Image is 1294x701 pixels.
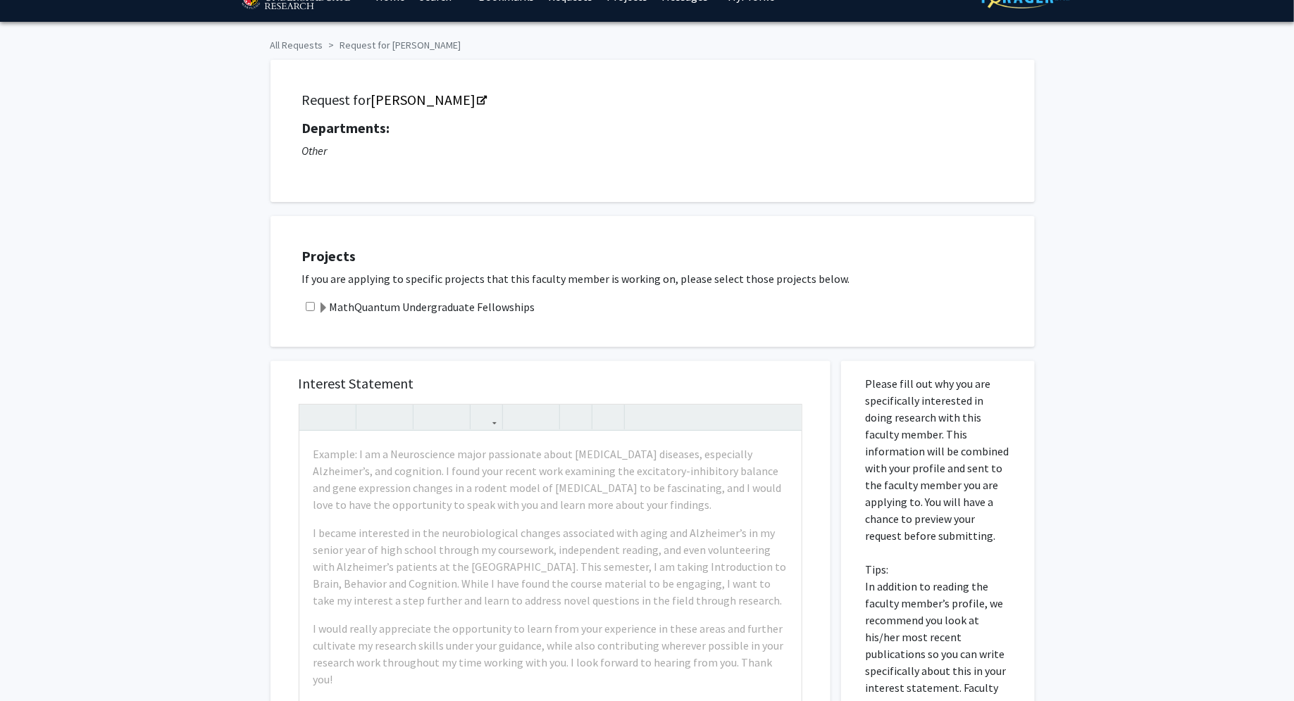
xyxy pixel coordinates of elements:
[11,638,60,690] iframe: Chat
[270,39,323,51] a: All Requests
[328,405,352,429] button: Redo (Ctrl + Y)
[313,524,788,609] p: I became interested in the neurobiological changes associated with aging and Alzheimer’s in my se...
[442,405,466,429] button: Subscript
[318,298,535,315] label: MathQuantum Undergraduate Fellowships
[323,38,461,53] li: Request for [PERSON_NAME]
[506,405,531,429] button: Unordered list
[302,247,356,265] strong: Projects
[302,91,1003,108] h5: Request for
[313,446,788,513] p: Example: I am a Neuroscience major passionate about [MEDICAL_DATA] diseases, especially Alzheimer...
[596,405,621,429] button: Insert horizontal rule
[270,32,1024,53] ol: breadcrumb
[313,620,788,688] p: I would really appreciate the opportunity to learn from your experience in these areas and furthe...
[299,375,802,392] h5: Interest Statement
[773,405,798,429] button: Fullscreen
[531,405,556,429] button: Ordered list
[564,405,588,429] button: Remove format
[371,91,486,108] a: Opens in a new tab
[385,405,409,429] button: Emphasis (Ctrl + I)
[303,405,328,429] button: Undo (Ctrl + Z)
[417,405,442,429] button: Superscript
[360,405,385,429] button: Strong (Ctrl + B)
[302,119,390,137] strong: Departments:
[474,405,499,429] button: Link
[302,270,1021,287] p: If you are applying to specific projects that this faculty member is working on, please select th...
[302,144,328,158] i: Other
